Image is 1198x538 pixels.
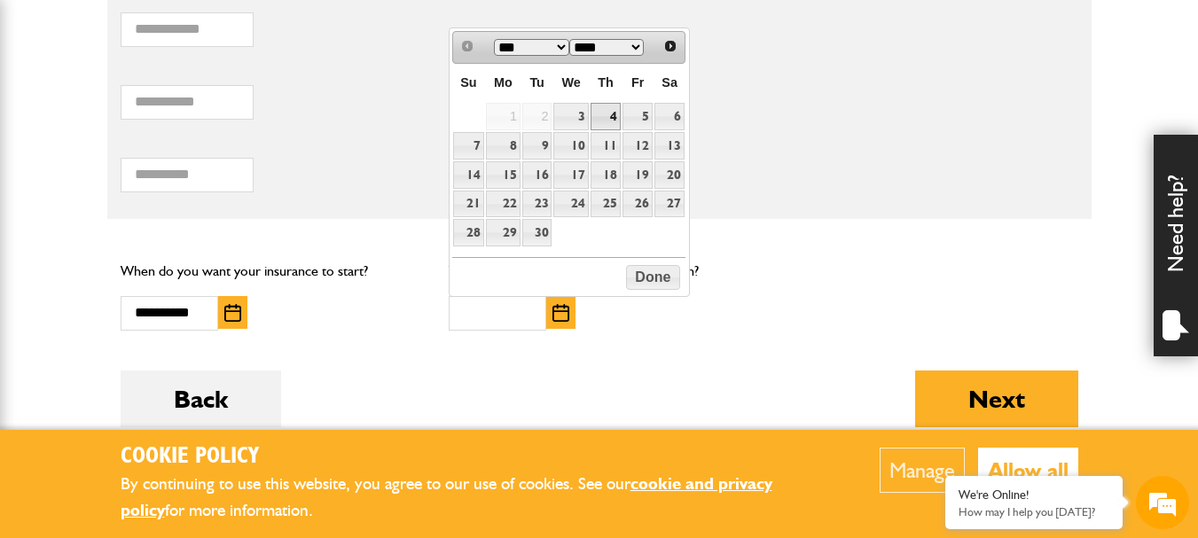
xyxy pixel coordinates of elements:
[591,103,621,130] a: 4
[1154,135,1198,356] div: Need help?
[622,161,653,189] a: 19
[622,191,653,218] a: 26
[662,75,677,90] span: Saturday
[121,473,772,521] a: cookie and privacy policy
[23,321,324,383] textarea: Type your message and hit 'Enter'
[23,164,324,203] input: Enter your last name
[486,161,521,189] a: 15
[453,219,484,246] a: 28
[880,448,965,493] button: Manage
[654,103,685,130] a: 6
[453,132,484,160] a: 7
[494,75,513,90] span: Monday
[121,471,826,525] p: By continuing to use this website, you agree to our use of cookies. See our for more information.
[460,75,476,90] span: Sunday
[978,448,1078,493] button: Allow all
[562,75,581,90] span: Wednesday
[486,219,521,246] a: 29
[291,9,333,51] div: Minimize live chat window
[486,132,521,160] a: 8
[959,487,1109,503] div: We're Online!
[121,260,422,283] p: When do you want your insurance to start?
[553,132,588,160] a: 10
[553,103,588,130] a: 3
[453,191,484,218] a: 21
[522,161,552,189] a: 16
[522,191,552,218] a: 23
[23,269,324,308] input: Enter your phone number
[663,39,677,53] span: Next
[552,304,569,322] img: Choose date
[529,75,544,90] span: Tuesday
[224,304,241,322] img: Choose date
[591,132,621,160] a: 11
[654,132,685,160] a: 13
[553,161,588,189] a: 17
[92,99,298,122] div: Chat with us now
[522,219,552,246] a: 30
[631,75,644,90] span: Friday
[654,161,685,189] a: 20
[959,505,1109,519] p: How may I help you today?
[453,161,484,189] a: 14
[30,98,74,123] img: d_20077148190_company_1631870298795_20077148190
[654,191,685,218] a: 27
[121,443,826,471] h2: Cookie Policy
[522,132,552,160] a: 9
[591,191,621,218] a: 25
[486,191,521,218] a: 22
[622,132,653,160] a: 12
[553,191,588,218] a: 24
[622,103,653,130] a: 5
[598,75,614,90] span: Thursday
[23,216,324,255] input: Enter your email address
[915,370,1078,427] button: Next
[658,34,684,59] a: Next
[121,370,281,427] button: Back
[626,265,680,290] button: Done
[591,161,621,189] a: 18
[241,416,322,440] em: Start Chat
